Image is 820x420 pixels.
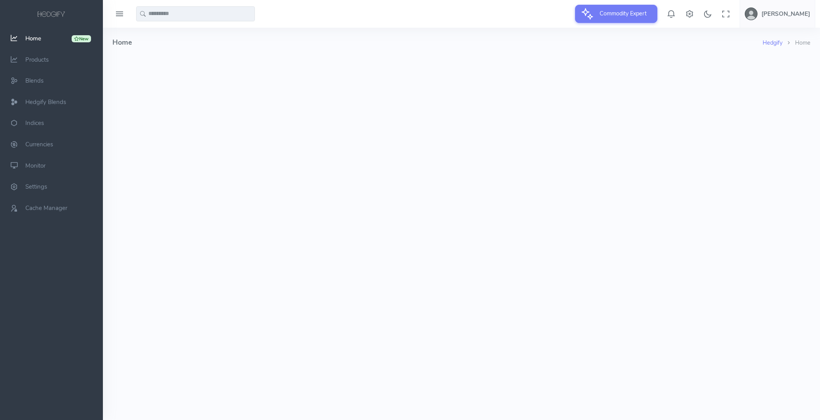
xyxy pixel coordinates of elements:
a: Commodity Expert [575,9,657,17]
span: Indices [25,119,44,127]
span: Cache Manager [25,204,67,212]
span: Products [25,56,49,64]
span: Blends [25,77,44,85]
span: Monitor [25,162,46,170]
img: logo [36,10,67,19]
span: Currencies [25,140,53,148]
img: user-image [745,8,757,20]
h4: Home [112,28,763,57]
button: Commodity Expert [575,5,657,23]
li: Home [782,39,811,47]
h5: [PERSON_NAME] [761,11,810,17]
span: Home [25,34,41,42]
span: Commodity Expert [595,5,651,22]
span: Settings [25,183,47,191]
div: New [72,35,91,42]
a: Hedgify [763,39,782,47]
span: Hedgify Blends [25,98,66,106]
